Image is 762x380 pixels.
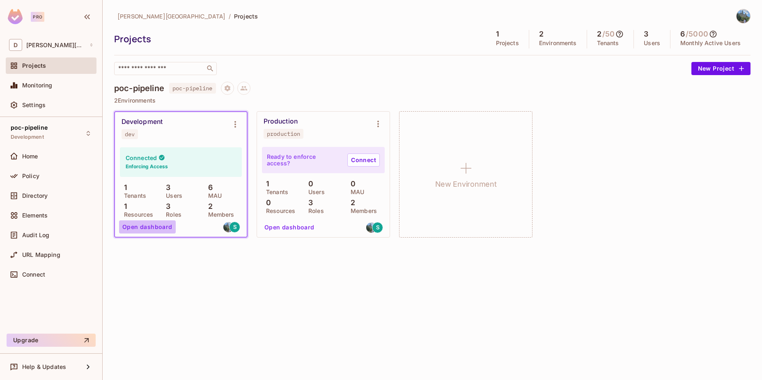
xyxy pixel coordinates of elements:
[597,40,619,46] p: Tenants
[162,211,181,218] p: Roles
[114,97,751,104] p: 2 Environments
[162,202,170,211] p: 3
[267,130,300,137] div: production
[9,39,22,51] span: D
[366,222,376,233] img: david_santander_95@outlook.com
[347,199,355,207] p: 2
[496,30,499,38] h5: 1
[114,33,482,45] div: Projects
[22,271,45,278] span: Connect
[126,154,157,162] h4: Connected
[120,211,153,218] p: Resources
[162,183,170,192] p: 3
[31,12,44,22] div: Pro
[347,208,377,214] p: Members
[347,153,380,167] a: Connect
[227,116,243,133] button: Environment settings
[120,183,127,192] p: 1
[229,12,231,20] li: /
[234,12,258,20] span: Projects
[304,189,325,195] p: Users
[539,40,577,46] p: Environments
[22,192,48,199] span: Directory
[262,199,271,207] p: 0
[204,183,213,192] p: 6
[262,208,295,214] p: Resources
[233,224,236,230] span: S
[119,220,176,233] button: Open dashboard
[8,9,23,24] img: SReyMgAAAABJRU5ErkJggg==
[120,202,127,211] p: 1
[204,211,234,218] p: Members
[644,40,660,46] p: Users
[304,208,324,214] p: Roles
[597,30,601,38] h5: 2
[691,62,751,75] button: New Project
[347,180,356,188] p: 0
[435,178,497,190] h1: New Environment
[22,82,53,89] span: Monitoring
[11,124,48,131] span: poc-pipeline
[125,131,135,137] div: dev
[22,232,49,238] span: Audit Log
[126,163,168,170] h6: Enforcing Access
[539,30,544,38] h5: 2
[686,30,708,38] h5: / 5000
[262,180,269,188] p: 1
[262,189,288,195] p: Tenants
[267,153,341,167] p: Ready to enforce access?
[26,42,85,48] span: Workspace: david-santander
[264,117,298,126] div: Production
[376,224,379,230] span: S
[304,180,313,188] p: 0
[11,134,44,140] span: Development
[496,40,519,46] p: Projects
[204,192,222,199] p: MAU
[680,40,741,46] p: Monthly Active Users
[22,62,46,69] span: Projects
[602,30,615,38] h5: / 50
[22,102,46,108] span: Settings
[304,199,313,207] p: 3
[737,9,750,23] img: David Santander
[223,222,234,232] img: david_santander_95@outlook.com
[122,118,163,126] div: Development
[22,212,48,219] span: Elements
[680,30,685,38] h5: 6
[120,192,146,199] p: Tenants
[370,116,386,132] button: Environment settings
[117,12,225,20] span: [PERSON_NAME][GEOGRAPHIC_DATA]
[162,192,182,199] p: Users
[204,202,213,211] p: 2
[221,86,234,94] span: Project settings
[22,252,60,258] span: URL Mapping
[644,30,648,38] h5: 3
[261,221,318,234] button: Open dashboard
[347,189,364,195] p: MAU
[22,173,39,179] span: Policy
[114,83,164,93] h4: poc-pipeline
[22,364,66,370] span: Help & Updates
[22,153,38,160] span: Home
[169,83,216,94] span: poc-pipeline
[7,334,96,347] button: Upgrade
